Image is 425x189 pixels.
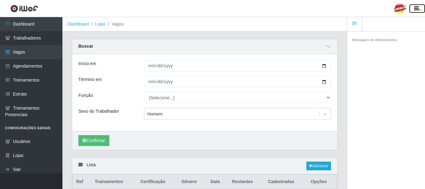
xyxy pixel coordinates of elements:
a: Adicionar [306,162,331,170]
a: Lojas [95,21,105,26]
img: CoreUI Logo [10,5,38,12]
label: Função [78,92,93,99]
a: Dashboard [67,21,89,26]
small: Mensagem do Administrativo [352,38,397,42]
label: Sexo do Trabalhador [78,108,119,115]
li: Vagas [106,21,124,27]
label: Término em [78,76,102,83]
div: Homem [147,111,163,117]
input: 00/00/0000 [144,76,331,87]
div: Lista [72,158,337,174]
strong: Buscar [78,44,93,49]
button: Confirmar [78,135,109,146]
nav: breadcrumb [62,17,347,31]
label: Início em [78,60,96,67]
input: 00/00/0000 [144,60,331,71]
